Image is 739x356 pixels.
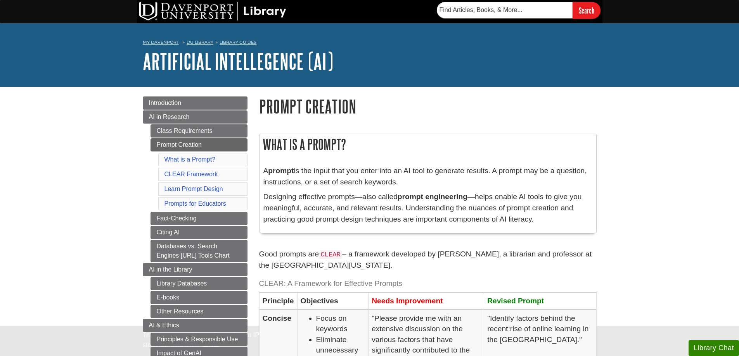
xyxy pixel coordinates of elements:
[316,313,365,334] li: Focus on keywords
[164,200,226,207] a: Prompts for Educators
[151,305,247,318] a: Other Resources
[259,275,597,292] caption: CLEAR: A Framework for Effective Prompts
[398,193,467,201] strong: prompt engineering
[143,263,247,276] a: AI in the Library
[372,297,443,305] span: Needs Improvement
[259,96,597,116] h1: Prompt Creation
[220,40,256,45] a: Library Guides
[151,277,247,290] a: Library Databases
[143,37,597,50] nav: breadcrumb
[263,165,592,188] p: A is the input that you enter into an AI tool to generate results. A prompt may be a question, in...
[487,297,544,305] span: Revised Prompt
[151,226,247,239] a: Citing AI
[164,156,216,163] a: What is a Prompt?
[149,266,192,273] span: AI in the Library
[689,340,739,356] button: Library Chat
[164,186,223,192] a: Learn Prompt Design
[139,2,286,21] img: DU Library
[143,39,179,46] a: My Davenport
[149,100,182,106] span: Introduction
[259,249,597,271] p: Good prompts are – a framework developed by [PERSON_NAME], a librarian and professor at the [GEOG...
[143,96,247,110] a: Introduction
[187,40,213,45] a: DU Library
[151,291,247,304] a: E-books
[297,292,369,310] th: Objectives
[151,212,247,225] a: Fact-Checking
[151,240,247,262] a: Databases vs. Search Engines [URL] Tools Chart
[437,2,601,19] form: Searches DU Library's articles, books, and more
[260,134,596,155] h2: What is a Prompt?
[263,191,592,225] p: Designing effective prompts—also called —helps enable AI tools to give you meaningful, accurate, ...
[151,124,247,138] a: Class Requirements
[259,292,297,310] th: Principle
[573,2,601,19] input: Search
[437,2,573,18] input: Find Articles, Books, & More...
[164,171,218,177] a: CLEAR Framework
[319,250,342,259] code: CLEAR
[151,333,247,346] a: Principles & Responsible Use
[143,49,333,73] a: Artificial Intellegence (AI)
[143,110,247,124] a: AI in Research
[263,314,292,322] strong: Concise
[143,319,247,332] a: AI & Ethics
[151,138,247,151] a: Prompt Creation
[268,167,294,175] strong: prompt
[149,322,179,328] span: AI & Ethics
[149,114,190,120] span: AI in Research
